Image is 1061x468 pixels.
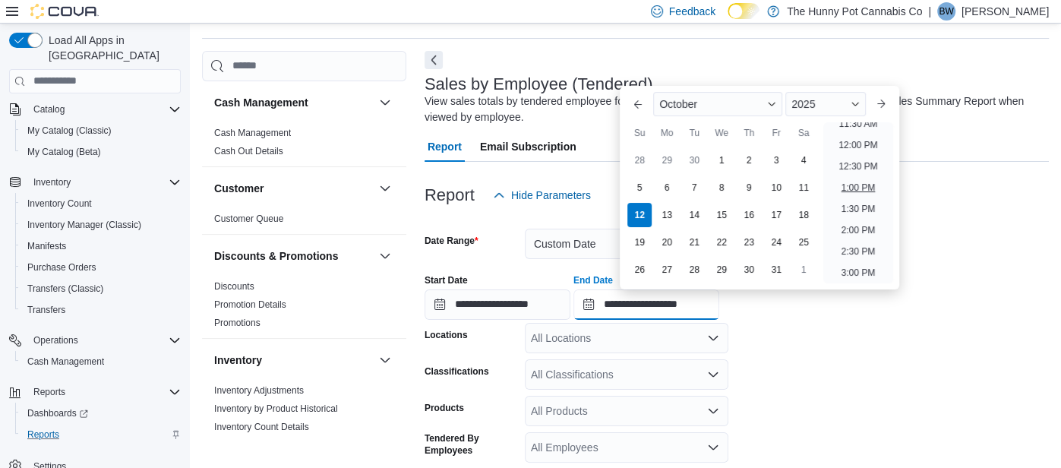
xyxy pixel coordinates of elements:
div: We [709,121,734,145]
a: My Catalog (Beta) [21,143,107,161]
button: Next month [869,92,893,116]
span: My Catalog (Beta) [21,143,181,161]
span: Hide Parameters [511,188,591,203]
span: Reports [27,428,59,441]
button: My Catalog (Classic) [15,120,187,141]
h3: Inventory [214,353,262,368]
button: Inventory [27,173,77,191]
div: day-10 [764,175,788,200]
button: Inventory [3,172,187,193]
a: Inventory by Product Historical [214,403,338,414]
span: Inventory Adjustments [214,384,304,397]
span: Transfers [21,301,181,319]
a: Reports [21,425,65,444]
button: Operations [27,331,84,349]
div: day-9 [737,175,761,200]
img: Cova [30,4,99,19]
div: day-26 [627,258,652,282]
span: Cash Out Details [214,145,283,157]
span: Discounts [214,280,254,292]
a: Cash Management [21,353,110,371]
div: day-11 [791,175,816,200]
li: 3:00 PM [835,264,881,282]
div: day-13 [655,203,679,227]
button: Catalog [27,100,71,119]
div: day-21 [682,230,706,255]
button: Inventory Manager (Classic) [15,214,187,236]
button: My Catalog (Beta) [15,141,187,163]
h3: Customer [214,181,264,196]
span: My Catalog (Classic) [27,125,112,137]
button: Open list of options [707,332,719,344]
h3: Report [425,186,475,204]
div: day-1 [709,148,734,172]
button: Cash Management [214,95,373,110]
div: View sales totals by tendered employee for a specified date range. This report is equivalent to t... [425,93,1041,125]
button: Custom Date [525,229,728,259]
span: Dashboards [21,404,181,422]
div: Fr [764,121,788,145]
button: Reports [27,383,71,401]
div: day-23 [737,230,761,255]
button: Manifests [15,236,187,257]
button: Inventory [214,353,373,368]
span: Reports [27,383,181,401]
div: day-12 [627,203,652,227]
div: day-29 [709,258,734,282]
div: Mo [655,121,679,145]
h3: Cash Management [214,95,308,110]
div: day-3 [764,148,788,172]
div: day-25 [791,230,816,255]
span: 2025 [791,98,815,110]
label: End Date [573,274,613,286]
label: Start Date [425,274,468,286]
a: Inventory Count [21,194,98,213]
a: Promotions [214,318,261,328]
div: day-30 [737,258,761,282]
li: 2:00 PM [835,221,881,239]
a: Cash Management [214,128,291,138]
span: Cash Management [214,127,291,139]
div: Discounts & Promotions [202,277,406,338]
div: day-27 [655,258,679,282]
li: 1:00 PM [835,179,881,197]
span: Cash Management [27,356,104,368]
span: Purchase Orders [27,261,96,274]
h3: Sales by Employee (Tendered) [425,75,653,93]
button: Discounts & Promotions [214,248,373,264]
button: Transfers [15,299,187,321]
a: Discounts [214,281,254,292]
span: Reports [21,425,181,444]
div: Sa [791,121,816,145]
span: Operations [33,334,78,346]
div: day-14 [682,203,706,227]
li: 12:00 PM [832,136,883,154]
div: day-8 [709,175,734,200]
button: Transfers (Classic) [15,278,187,299]
ul: Time [823,122,892,283]
span: Email Subscription [480,131,576,162]
span: Inventory Count [21,194,181,213]
li: 11:30 AM [832,115,883,133]
span: My Catalog (Beta) [27,146,101,158]
label: Tendered By Employees [425,432,519,457]
button: Open list of options [707,368,719,381]
button: Open list of options [707,441,719,454]
div: day-29 [655,148,679,172]
div: Su [627,121,652,145]
div: Bonnie Wong [937,2,955,21]
button: Operations [3,330,187,351]
span: Transfers (Classic) [27,283,103,295]
span: Inventory [33,176,71,188]
span: Inventory Manager (Classic) [27,219,141,231]
input: Press the down key to open a popover containing a calendar. [425,289,570,320]
div: day-5 [627,175,652,200]
span: Inventory by Product Historical [214,403,338,415]
span: Manifests [27,240,66,252]
div: day-31 [764,258,788,282]
button: Purchase Orders [15,257,187,278]
div: day-7 [682,175,706,200]
input: Press the down key to enter a popover containing a calendar. Press the escape key to close the po... [573,289,719,320]
span: Inventory Manager (Classic) [21,216,181,234]
span: Load All Apps in [GEOGRAPHIC_DATA] [43,33,181,63]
